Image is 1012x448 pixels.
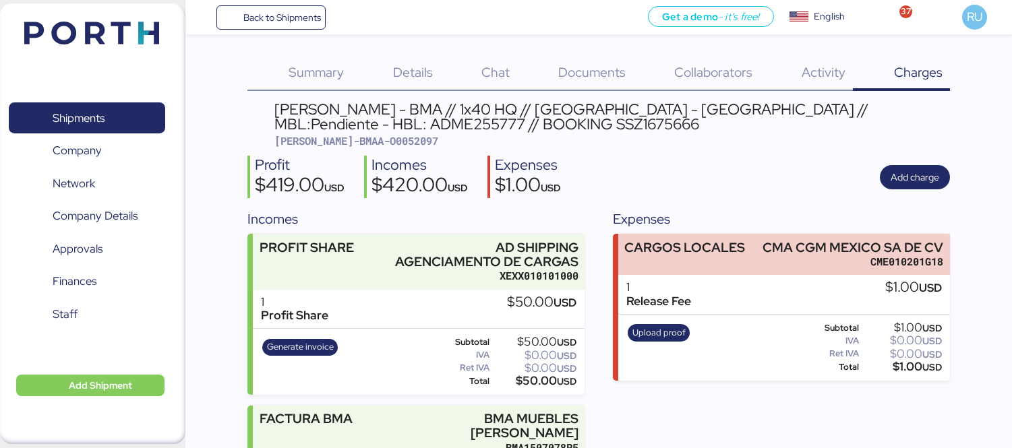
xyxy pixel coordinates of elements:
[507,295,576,310] div: $50.00
[814,9,845,24] div: English
[255,156,345,175] div: Profit
[260,241,354,255] div: PROFIT SHARE
[53,239,102,259] span: Approvals
[243,9,321,26] span: Back to Shipments
[9,266,165,297] a: Finances
[267,340,334,354] span: Generate invoice
[557,336,576,348] span: USD
[557,375,576,387] span: USD
[922,322,942,334] span: USD
[9,168,165,199] a: Network
[260,412,353,426] div: FACTURA BMA
[53,108,105,128] span: Shipments
[492,350,577,360] div: $0.00
[53,206,138,226] span: Company Details
[387,412,578,440] div: BMA MUEBLES [PERSON_NAME]
[880,165,950,189] button: Add charge
[371,175,468,198] div: $420.00
[557,362,576,375] span: USD
[69,377,132,393] span: Add Shipment
[862,323,942,333] div: $1.00
[492,363,577,373] div: $0.00
[919,280,942,295] span: USD
[796,323,859,333] div: Subtotal
[495,156,561,175] div: Expenses
[261,309,328,323] div: Profit Share
[557,350,576,362] span: USD
[626,294,691,309] div: Release Fee
[289,63,344,81] span: Summary
[891,169,939,185] span: Add charge
[274,102,950,132] div: [PERSON_NAME] - BMA // 1x40 HQ // [GEOGRAPHIC_DATA] - [GEOGRAPHIC_DATA] // MBL:Pendiente - HBL: A...
[862,349,942,359] div: $0.00
[431,338,489,347] div: Subtotal
[922,361,942,373] span: USD
[9,233,165,264] a: Approvals
[324,181,345,194] span: USD
[796,362,859,372] div: Total
[541,181,561,194] span: USD
[9,298,165,329] a: Staff
[371,156,468,175] div: Incomes
[495,175,561,198] div: $1.00
[624,241,745,255] div: CARGOS LOCALES
[448,181,468,194] span: USD
[492,337,577,347] div: $50.00
[9,102,165,133] a: Shipments
[967,8,982,26] span: RU
[274,134,438,148] span: [PERSON_NAME]-BMAA-O0052097
[628,324,690,342] button: Upload proof
[387,241,578,269] div: AD SHIPPING AGENCIAMENTO DE CARGAS
[885,280,942,295] div: $1.00
[802,63,845,81] span: Activity
[922,348,942,360] span: USD
[247,209,585,229] div: Incomes
[796,349,859,358] div: Ret IVA
[431,377,489,386] div: Total
[554,295,576,310] span: USD
[613,209,950,229] div: Expenses
[261,295,328,309] div: 1
[431,350,489,360] div: IVA
[9,135,165,166] a: Company
[393,63,433,81] span: Details
[862,362,942,372] div: $1.00
[894,63,943,81] span: Charges
[216,5,326,30] a: Back to Shipments
[632,325,686,340] span: Upload proof
[9,201,165,232] a: Company Details
[862,335,942,346] div: $0.00
[763,255,943,269] div: CME010201G18
[53,141,102,160] span: Company
[763,241,943,255] div: CMA CGM MEXICO SA DE CV
[194,6,216,29] button: Menu
[53,271,96,291] span: Finances
[431,363,489,373] div: Ret IVA
[481,63,510,81] span: Chat
[255,175,345,198] div: $419.00
[387,269,578,283] div: XEXX010101000
[16,375,165,396] button: Add Shipment
[922,335,942,347] span: USD
[492,376,577,386] div: $50.00
[558,63,626,81] span: Documents
[262,339,338,356] button: Generate invoice
[626,280,691,294] div: 1
[53,305,78,324] span: Staff
[53,174,95,193] span: Network
[796,336,859,346] div: IVA
[674,63,752,81] span: Collaborators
